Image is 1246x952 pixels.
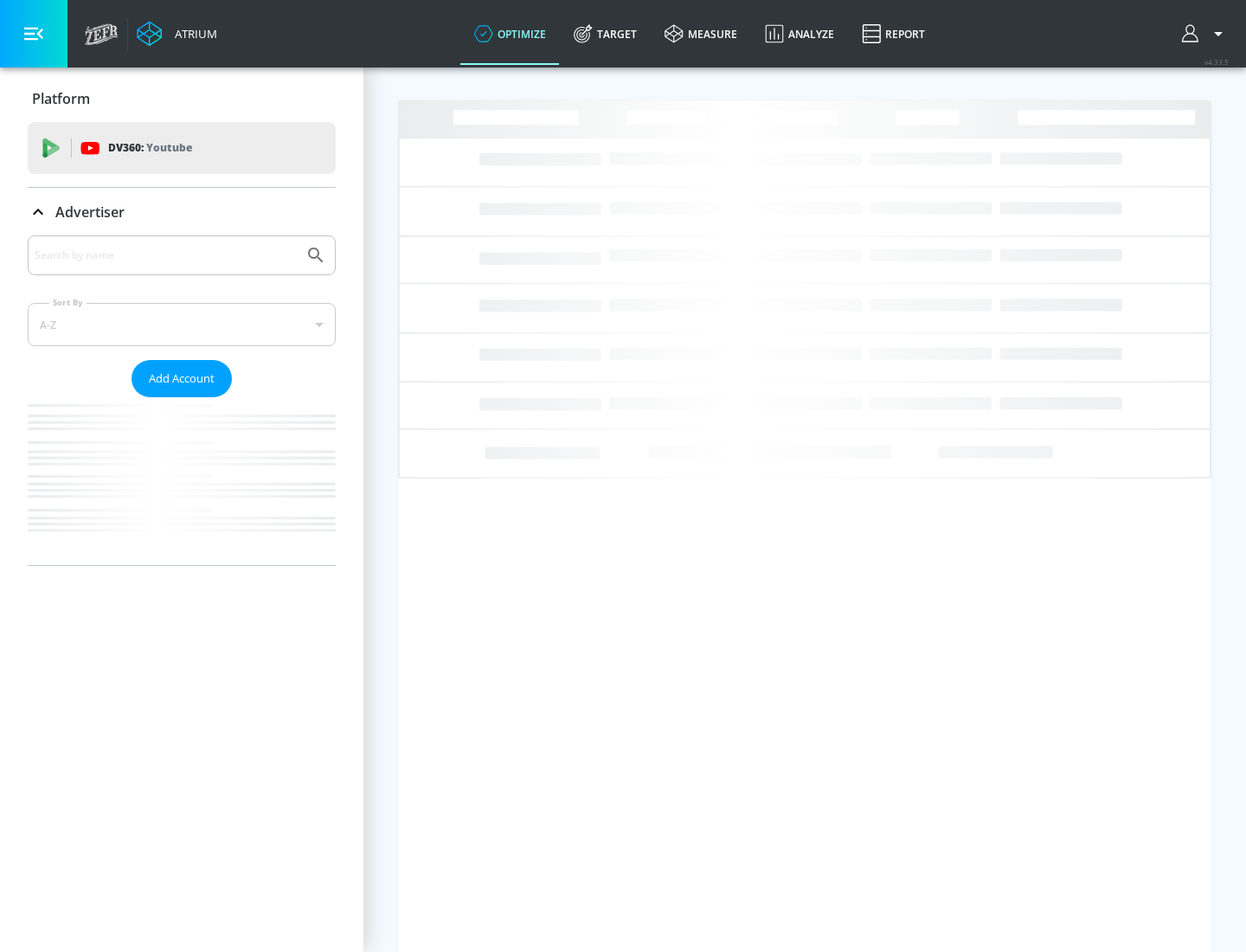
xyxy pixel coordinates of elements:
a: optimize [460,3,560,65]
p: Platform [32,89,90,108]
label: Sort By [49,297,87,308]
button: Add Account [132,360,232,397]
a: Target [560,3,651,65]
a: measure [651,3,751,65]
div: DV360: Youtube [28,122,336,174]
p: DV360: [108,138,192,158]
span: v 4.33.5 [1204,57,1229,67]
div: Atrium [168,26,217,42]
p: Youtube [146,138,192,157]
a: Atrium [137,21,217,47]
span: Add Account [149,369,215,389]
div: Platform [28,74,336,123]
a: Report [848,3,939,65]
div: A-Z [28,303,336,346]
nav: list of Advertiser [28,397,336,565]
p: Advertiser [55,203,125,222]
a: Analyze [751,3,848,65]
input: Search by name [35,244,297,267]
div: Advertiser [28,235,336,565]
div: Advertiser [28,188,336,236]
